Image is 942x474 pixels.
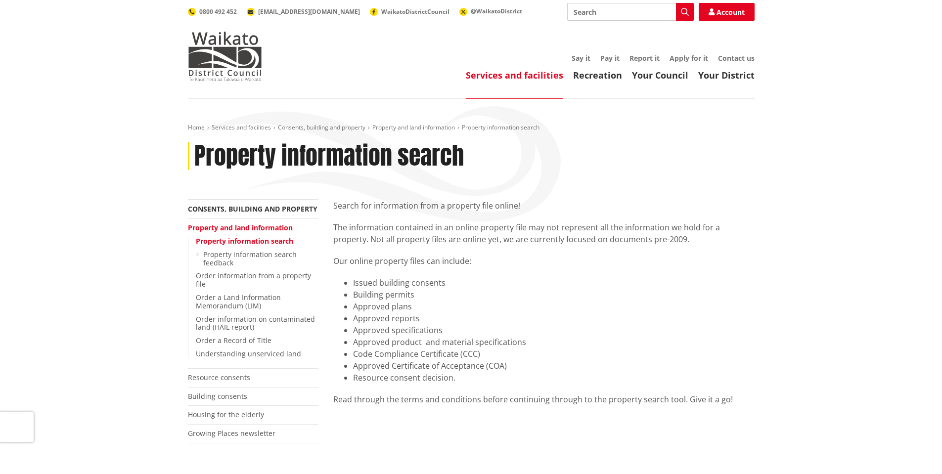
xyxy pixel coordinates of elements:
[188,223,293,232] a: Property and land information
[196,236,293,246] a: Property information search
[194,142,464,171] h1: Property information search
[247,7,360,16] a: [EMAIL_ADDRESS][DOMAIN_NAME]
[188,124,755,132] nav: breadcrumb
[188,373,250,382] a: Resource consents
[353,301,755,312] li: Approved plans
[381,7,449,16] span: WaikatoDistrictCouncil
[199,7,237,16] span: 0800 492 452
[278,123,365,131] a: Consents, building and property
[572,53,590,63] a: Say it
[188,429,275,438] a: Growing Places newsletter
[188,410,264,419] a: Housing for the elderly
[471,7,522,15] span: @WaikatoDistrict
[196,336,271,345] a: Order a Record of Title
[188,32,262,81] img: Waikato District Council - Te Kaunihera aa Takiwaa o Waikato
[196,314,315,332] a: Order information on contaminated land (HAIL report)
[699,3,755,21] a: Account
[573,69,622,81] a: Recreation
[629,53,660,63] a: Report it
[333,200,755,212] p: Search for information from a property file online!
[353,360,755,372] li: Approved Certificate of Acceptance (COA)
[333,221,755,245] p: The information contained in an online property file may not represent all the information we hol...
[718,53,755,63] a: Contact us
[188,123,205,131] a: Home
[188,391,247,401] a: Building consents
[353,372,755,384] li: Resource consent decision.
[188,204,317,214] a: Consents, building and property
[196,271,311,289] a: Order information from a property file
[462,123,539,131] span: Property information search
[196,293,281,310] a: Order a Land Information Memorandum (LIM)
[203,250,297,267] a: Property information search feedback
[353,289,755,301] li: Building permits
[698,69,755,81] a: Your District
[333,393,755,405] div: Read through the terms and conditions before continuing through to the property search tool. Give...
[670,53,708,63] a: Apply for it
[466,69,563,81] a: Services and facilities
[188,7,237,16] a: 0800 492 452
[353,312,755,324] li: Approved reports
[600,53,620,63] a: Pay it
[459,7,522,15] a: @WaikatoDistrict
[353,277,755,289] li: Issued building consents
[567,3,694,21] input: Search input
[196,349,301,358] a: Understanding unserviced land
[258,7,360,16] span: [EMAIL_ADDRESS][DOMAIN_NAME]
[353,336,755,348] li: Approved product and material specifications
[353,348,755,360] li: Code Compliance Certificate (CCC)
[353,324,755,336] li: Approved specifications
[372,123,455,131] a: Property and land information
[370,7,449,16] a: WaikatoDistrictCouncil
[333,256,471,266] span: Our online property files can include:
[632,69,688,81] a: Your Council
[212,123,271,131] a: Services and facilities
